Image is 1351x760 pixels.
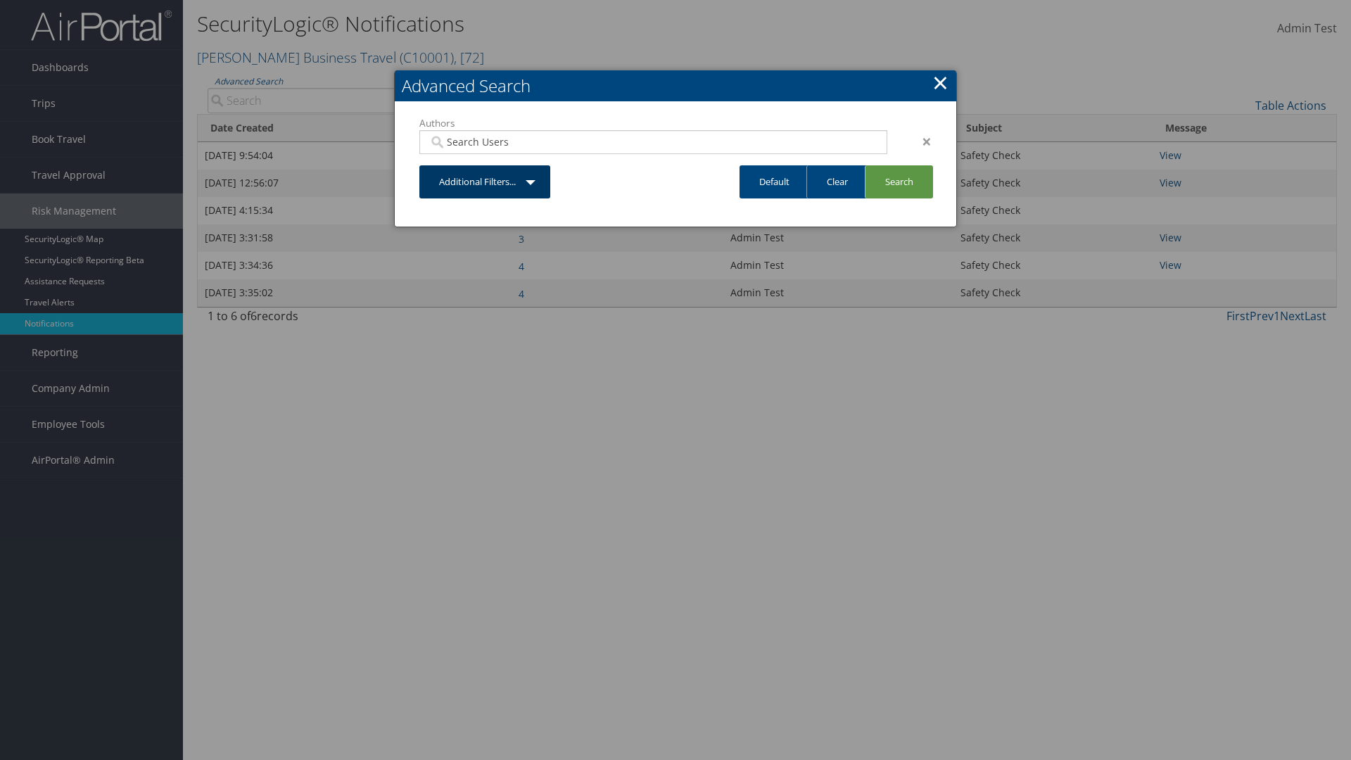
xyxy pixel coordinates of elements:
div: × [898,133,942,150]
h2: Advanced Search [395,70,956,101]
label: Authors [419,116,887,130]
a: Search [865,165,933,198]
a: Default [740,165,809,198]
a: Clear [806,165,868,198]
input: Search Users [429,135,877,149]
a: Additional Filters... [419,165,550,198]
a: Close [932,68,949,96]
